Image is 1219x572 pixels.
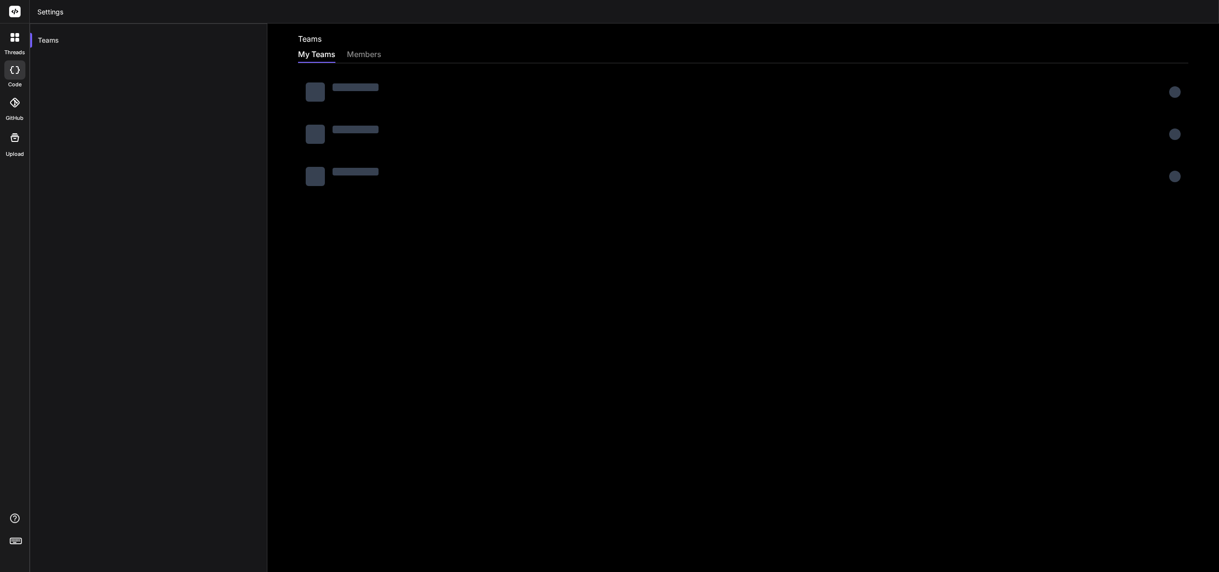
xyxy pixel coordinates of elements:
[6,150,24,158] label: Upload
[298,48,335,62] div: My Teams
[6,114,23,122] label: GitHub
[30,30,267,51] div: Teams
[347,48,381,62] div: members
[4,48,25,57] label: threads
[8,81,22,89] label: code
[298,33,322,45] h2: Teams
